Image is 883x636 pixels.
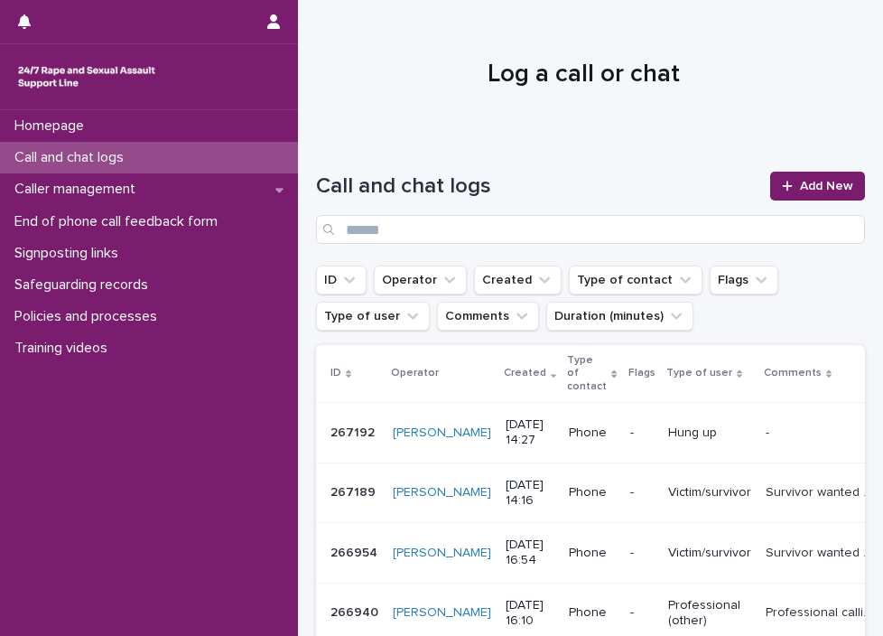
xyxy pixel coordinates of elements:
button: Created [474,266,562,295]
p: 267192 [330,422,378,441]
p: Professional (other) [668,598,751,629]
p: Professional calling for support for YP who disclosed historic rape - signposted to Rape Crisis C... [766,602,875,621]
h1: Call and chat logs [316,173,759,200]
p: Flags [628,363,655,383]
p: - [630,426,654,441]
p: Call and chat logs [7,149,138,166]
p: End of phone call feedback form [7,213,232,230]
p: Phone [569,546,615,561]
p: [DATE] 14:27 [506,417,554,448]
button: ID [316,266,367,295]
p: [DATE] 14:16 [506,478,554,509]
p: Caller management [7,181,150,198]
a: [PERSON_NAME] [393,426,491,441]
p: ID [330,363,341,383]
p: Phone [569,426,615,441]
input: Search [316,215,865,244]
a: Add New [770,172,865,201]
p: Type of contact [567,351,607,397]
p: Type of user [666,363,732,383]
p: 266940 [330,602,382,621]
p: - [630,485,654,500]
p: Comments [764,363,822,383]
p: Created [504,363,546,383]
p: - [630,605,654,621]
p: Victim/survivor [668,485,751,500]
p: Policies and processes [7,308,172,325]
p: Survivor wanted to speak about her experiencing reporting [766,482,875,500]
p: Homepage [7,117,98,135]
p: - [766,422,773,441]
p: 267189 [330,482,379,500]
p: Survivor wanted to talk about impact of sexual violence [766,542,875,561]
h1: Log a call or chat [316,60,851,90]
p: Training videos [7,340,122,357]
p: Hung up [668,426,751,441]
a: [PERSON_NAME] [393,546,491,561]
p: Phone [569,605,615,621]
a: [PERSON_NAME] [393,485,491,500]
button: Operator [374,266,467,295]
button: Flags [710,266,778,295]
span: Add New [800,180,853,192]
p: [DATE] 16:10 [506,598,554,629]
button: Duration (minutes) [546,302,693,331]
p: [DATE] 16:54 [506,538,554,568]
p: Operator [391,363,439,383]
p: 266954 [330,542,381,561]
img: rhQMoQhaT3yELyF149Cw [14,59,159,95]
p: Signposting links [7,245,133,262]
p: Victim/survivor [668,546,751,561]
button: Type of user [316,302,430,331]
p: Safeguarding records [7,276,163,294]
button: Type of contact [569,266,702,295]
p: - [630,546,654,561]
a: [PERSON_NAME] [393,605,491,621]
p: Phone [569,485,615,500]
button: Comments [437,302,539,331]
